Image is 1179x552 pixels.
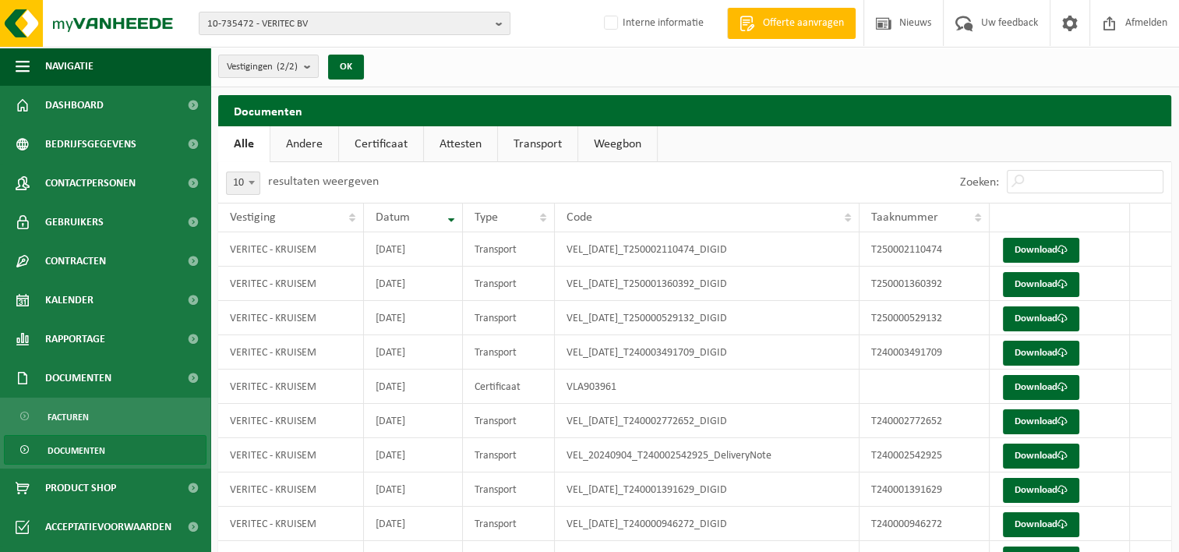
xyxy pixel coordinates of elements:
[268,175,379,188] label: resultaten weergeven
[860,472,990,507] td: T240001391629
[364,438,463,472] td: [DATE]
[45,125,136,164] span: Bedrijfsgegevens
[555,472,860,507] td: VEL_[DATE]_T240001391629_DIGID
[555,301,860,335] td: VEL_[DATE]_T250000529132_DIGID
[218,507,364,541] td: VERITEC - KRUISEM
[463,438,555,472] td: Transport
[1003,478,1079,503] a: Download
[376,211,410,224] span: Datum
[227,55,298,79] span: Vestigingen
[960,176,999,189] label: Zoeken:
[463,335,555,370] td: Transport
[555,370,860,404] td: VLA903961
[463,232,555,267] td: Transport
[364,404,463,438] td: [DATE]
[424,126,497,162] a: Attesten
[860,301,990,335] td: T250000529132
[218,267,364,301] td: VERITEC - KRUISEM
[45,508,171,547] span: Acceptatievoorwaarden
[555,404,860,438] td: VEL_[DATE]_T240002772652_DIGID
[218,404,364,438] td: VERITEC - KRUISEM
[555,507,860,541] td: VEL_[DATE]_T240000946272_DIGID
[364,335,463,370] td: [DATE]
[45,47,94,86] span: Navigatie
[230,211,276,224] span: Vestiging
[207,12,489,36] span: 10-735472 - VERITEC BV
[727,8,856,39] a: Offerte aanvragen
[1003,341,1079,366] a: Download
[555,267,860,301] td: VEL_[DATE]_T250001360392_DIGID
[860,232,990,267] td: T250002110474
[218,370,364,404] td: VERITEC - KRUISEM
[45,203,104,242] span: Gebruikers
[364,370,463,404] td: [DATE]
[567,211,592,224] span: Code
[48,436,105,465] span: Documenten
[45,320,105,359] span: Rapportage
[1003,375,1079,400] a: Download
[1003,409,1079,434] a: Download
[555,438,860,472] td: VEL_20240904_T240002542925_DeliveryNote
[218,472,364,507] td: VERITEC - KRUISEM
[218,301,364,335] td: VERITEC - KRUISEM
[860,404,990,438] td: T240002772652
[270,126,338,162] a: Andere
[463,472,555,507] td: Transport
[218,126,270,162] a: Alle
[277,62,298,72] count: (2/2)
[45,281,94,320] span: Kalender
[555,335,860,370] td: VEL_[DATE]_T240003491709_DIGID
[45,469,116,508] span: Product Shop
[364,232,463,267] td: [DATE]
[1003,512,1079,537] a: Download
[48,402,89,432] span: Facturen
[364,267,463,301] td: [DATE]
[328,55,364,80] button: OK
[4,402,207,431] a: Facturen
[45,242,106,281] span: Contracten
[218,55,319,78] button: Vestigingen(2/2)
[4,435,207,465] a: Documenten
[227,172,259,194] span: 10
[860,335,990,370] td: T240003491709
[218,95,1171,126] h2: Documenten
[364,507,463,541] td: [DATE]
[463,267,555,301] td: Transport
[45,164,136,203] span: Contactpersonen
[463,301,555,335] td: Transport
[463,370,555,404] td: Certificaat
[218,335,364,370] td: VERITEC - KRUISEM
[1003,306,1079,331] a: Download
[555,232,860,267] td: VEL_[DATE]_T250002110474_DIGID
[226,172,260,195] span: 10
[218,232,364,267] td: VERITEC - KRUISEM
[860,438,990,472] td: T240002542925
[199,12,510,35] button: 10-735472 - VERITEC BV
[1003,238,1079,263] a: Download
[475,211,498,224] span: Type
[45,86,104,125] span: Dashboard
[601,12,704,35] label: Interne informatie
[364,472,463,507] td: [DATE]
[1003,272,1079,297] a: Download
[498,126,577,162] a: Transport
[463,404,555,438] td: Transport
[759,16,848,31] span: Offerte aanvragen
[578,126,657,162] a: Weegbon
[339,126,423,162] a: Certificaat
[871,211,938,224] span: Taaknummer
[364,301,463,335] td: [DATE]
[45,359,111,398] span: Documenten
[860,267,990,301] td: T250001360392
[860,507,990,541] td: T240000946272
[463,507,555,541] td: Transport
[1003,444,1079,469] a: Download
[218,438,364,472] td: VERITEC - KRUISEM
